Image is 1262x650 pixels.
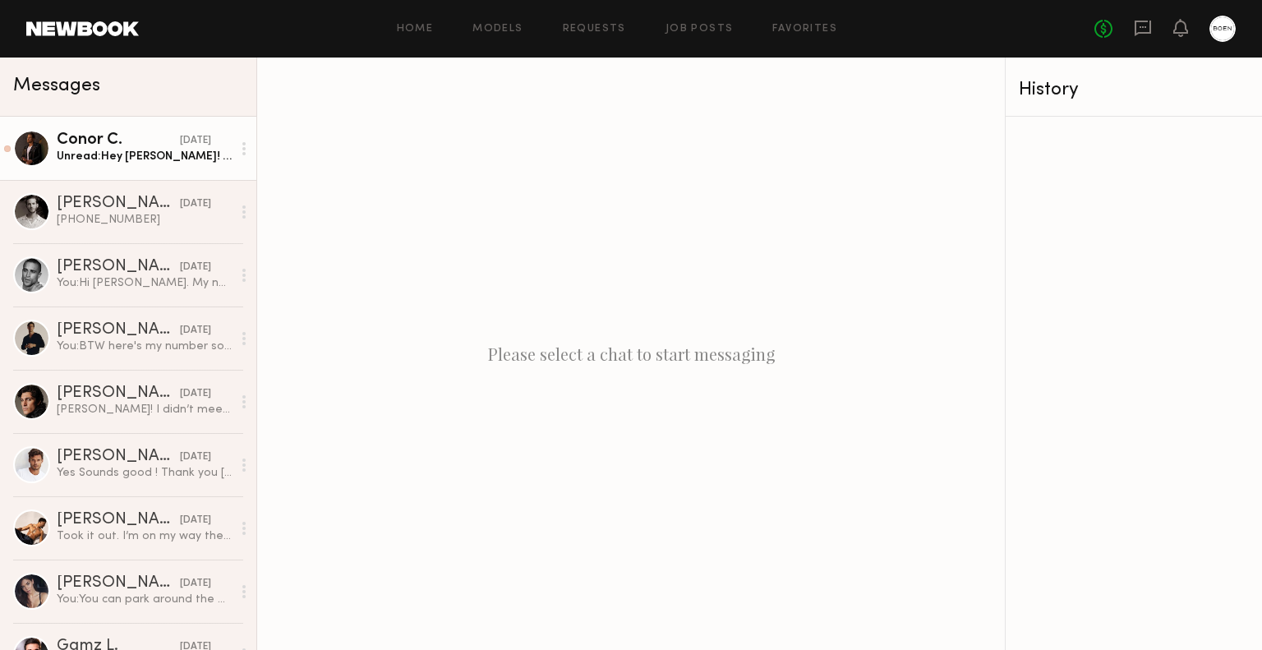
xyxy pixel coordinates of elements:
[57,132,180,149] div: Conor C.
[180,196,211,212] div: [DATE]
[563,24,626,35] a: Requests
[57,385,180,402] div: [PERSON_NAME]
[57,402,232,417] div: [PERSON_NAME]! I didn’t meet you [DATE] at a tennis court right? I met a guy named [PERSON_NAME] ...
[180,323,211,339] div: [DATE]
[180,133,211,149] div: [DATE]
[772,24,837,35] a: Favorites
[57,592,232,607] div: You: You can park around the back of the restaurant. There are some white cones but I can come ou...
[397,24,434,35] a: Home
[257,58,1005,650] div: Please select a chat to start messaging
[180,576,211,592] div: [DATE]
[57,449,180,465] div: [PERSON_NAME]
[57,149,232,164] div: Unread: Hey [PERSON_NAME]! I apolgize for the delay in responding. I’m currently in [GEOGRAPHIC_D...
[666,24,734,35] a: Job Posts
[57,339,232,354] div: You: BTW here's my number so it's easier to communicate: [PHONE_NUMBER]
[180,386,211,402] div: [DATE]
[13,76,100,95] span: Messages
[57,196,180,212] div: [PERSON_NAME]
[57,528,232,544] div: Took it out. I’m on my way there now
[1019,81,1249,99] div: History
[57,212,232,228] div: [PHONE_NUMBER]
[57,259,180,275] div: [PERSON_NAME]
[57,275,232,291] div: You: Hi [PERSON_NAME]. My name is [PERSON_NAME] and I’m the co-founder and CEO of [PERSON_NAME], ...
[180,513,211,528] div: [DATE]
[180,260,211,275] div: [DATE]
[57,512,180,528] div: [PERSON_NAME]
[180,449,211,465] div: [DATE]
[57,465,232,481] div: Yes Sounds good ! Thank you [PERSON_NAME]
[57,322,180,339] div: [PERSON_NAME]
[57,575,180,592] div: [PERSON_NAME]
[472,24,523,35] a: Models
